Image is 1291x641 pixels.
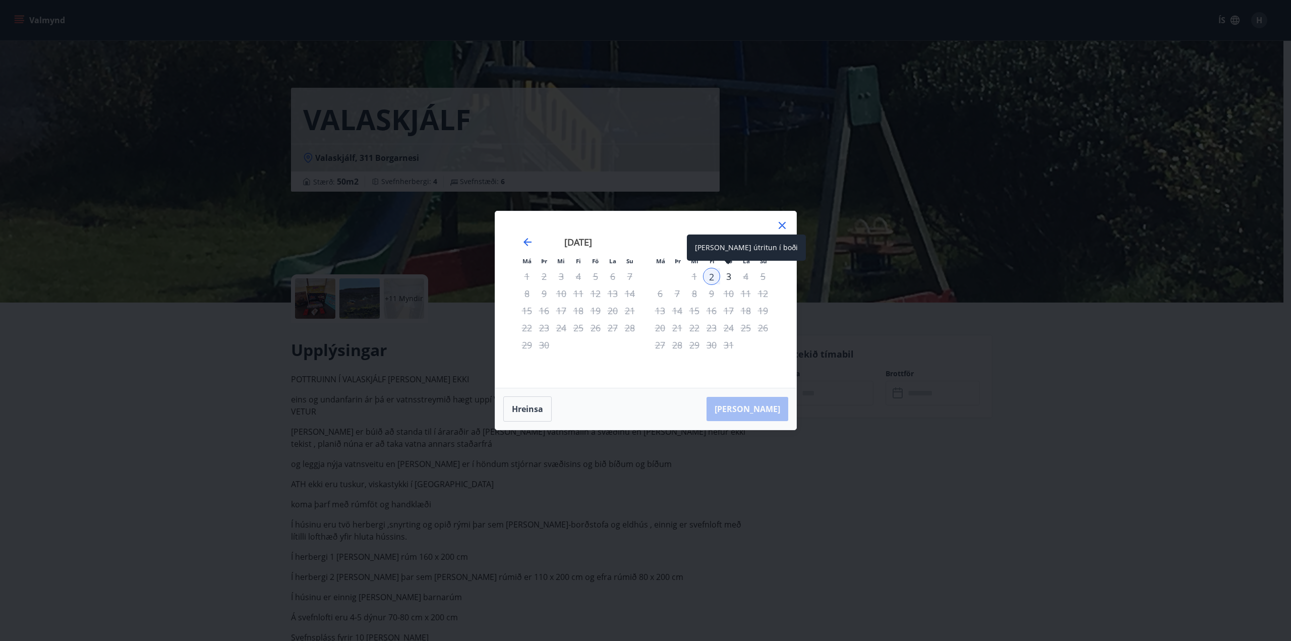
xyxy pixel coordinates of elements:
[737,285,754,302] td: Not available. laugardagur, 11. október 2025
[703,268,720,285] div: 2
[604,319,621,336] td: Not available. laugardagur, 27. september 2025
[587,302,604,319] td: Not available. föstudagur, 19. september 2025
[686,268,703,285] td: Not available. miðvikudagur, 1. október 2025
[557,257,565,265] small: Mi
[518,285,536,302] td: Not available. mánudagur, 8. september 2025
[570,319,587,336] td: Not available. fimmtudagur, 25. september 2025
[720,302,737,319] td: Not available. föstudagur, 17. október 2025
[720,336,737,354] td: Not available. föstudagur, 31. október 2025
[507,223,784,376] div: Calendar
[587,285,604,302] td: Not available. föstudagur, 12. september 2025
[521,236,534,248] div: Move backward to switch to the previous month.
[720,268,737,285] div: Aðeins útritun í boði
[604,268,621,285] td: Not available. laugardagur, 6. september 2025
[687,235,806,261] div: [PERSON_NAME] útritun í boði
[652,285,669,302] td: Not available. mánudagur, 6. október 2025
[686,285,703,302] td: Not available. miðvikudagur, 8. október 2025
[587,319,604,336] td: Not available. föstudagur, 26. september 2025
[686,302,703,319] td: Not available. miðvikudagur, 15. október 2025
[626,257,633,265] small: Su
[652,302,669,319] td: Not available. mánudagur, 13. október 2025
[518,319,536,336] td: Not available. mánudagur, 22. september 2025
[720,285,737,302] td: Not available. föstudagur, 10. október 2025
[604,302,621,319] td: Not available. laugardagur, 20. september 2025
[686,319,703,336] td: Not available. miðvikudagur, 22. október 2025
[609,257,616,265] small: La
[604,285,621,302] td: Not available. laugardagur, 13. september 2025
[703,302,720,319] td: Not available. fimmtudagur, 16. október 2025
[669,285,686,302] td: Not available. þriðjudagur, 7. október 2025
[754,268,772,285] td: Not available. sunnudagur, 5. október 2025
[754,319,772,336] td: Not available. sunnudagur, 26. október 2025
[621,319,638,336] td: Not available. sunnudagur, 28. september 2025
[669,302,686,319] td: Not available. þriðjudagur, 14. október 2025
[737,268,754,285] td: Not available. laugardagur, 4. október 2025
[621,285,638,302] td: Not available. sunnudagur, 14. september 2025
[720,268,737,285] td: Choose föstudagur, 3. október 2025 as your check-out date. It’s available.
[652,336,669,354] td: Not available. mánudagur, 27. október 2025
[754,302,772,319] td: Not available. sunnudagur, 19. október 2025
[553,268,570,285] td: Not available. miðvikudagur, 3. september 2025
[570,285,587,302] td: Not available. fimmtudagur, 11. september 2025
[737,319,754,336] td: Not available. laugardagur, 25. október 2025
[522,257,532,265] small: Má
[570,268,587,285] td: Not available. fimmtudagur, 4. september 2025
[669,336,686,354] td: Not available. þriðjudagur, 28. október 2025
[570,302,587,319] td: Not available. fimmtudagur, 18. september 2025
[503,396,552,422] button: Hreinsa
[621,268,638,285] td: Not available. sunnudagur, 7. september 2025
[536,319,553,336] td: Not available. þriðjudagur, 23. september 2025
[536,285,553,302] td: Not available. þriðjudagur, 9. september 2025
[703,268,720,285] td: Selected as start date. fimmtudagur, 2. október 2025
[541,257,547,265] small: Þr
[703,285,720,302] td: Not available. fimmtudagur, 9. október 2025
[669,319,686,336] td: Not available. þriðjudagur, 21. október 2025
[737,302,754,319] td: Not available. laugardagur, 18. október 2025
[754,285,772,302] td: Not available. sunnudagur, 12. október 2025
[564,236,592,248] strong: [DATE]
[587,268,604,285] td: Not available. föstudagur, 5. september 2025
[536,302,553,319] td: Not available. þriðjudagur, 16. september 2025
[518,336,536,354] td: Not available. mánudagur, 29. september 2025
[675,257,681,265] small: Þr
[518,268,536,285] td: Not available. mánudagur, 1. september 2025
[553,285,570,302] td: Not available. miðvikudagur, 10. september 2025
[703,319,720,336] td: Not available. fimmtudagur, 23. október 2025
[536,336,553,354] td: Not available. þriðjudagur, 30. september 2025
[587,285,604,302] div: Aðeins útritun í boði
[576,257,581,265] small: Fi
[686,336,703,354] td: Not available. miðvikudagur, 29. október 2025
[592,257,599,265] small: Fö
[518,302,536,319] td: Not available. mánudagur, 15. september 2025
[536,268,553,285] td: Not available. þriðjudagur, 2. september 2025
[720,319,737,336] td: Not available. föstudagur, 24. október 2025
[621,302,638,319] td: Not available. sunnudagur, 21. september 2025
[656,257,665,265] small: Má
[553,302,570,319] td: Not available. miðvikudagur, 17. september 2025
[720,336,737,354] div: Aðeins útritun í boði
[553,319,570,336] td: Not available. miðvikudagur, 24. september 2025
[652,319,669,336] td: Not available. mánudagur, 20. október 2025
[703,336,720,354] td: Not available. fimmtudagur, 30. október 2025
